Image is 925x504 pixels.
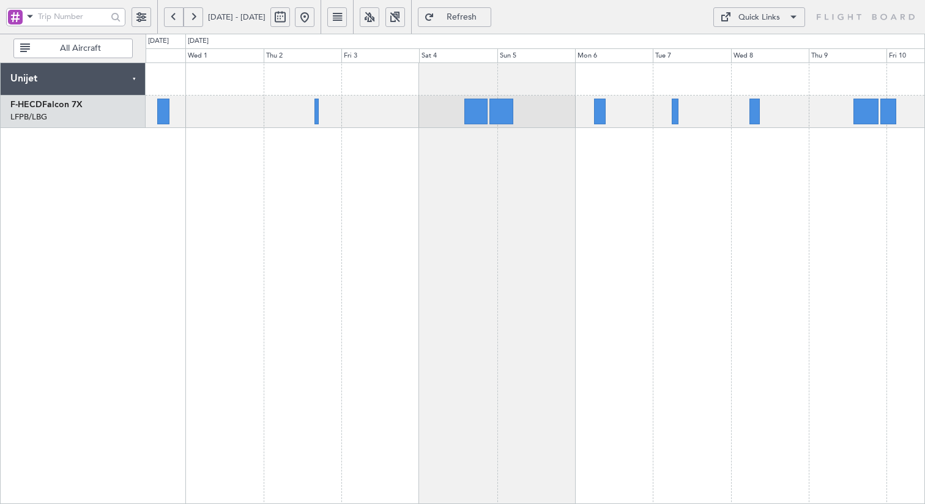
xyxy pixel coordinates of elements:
a: F-HECDFalcon 7X [10,100,83,109]
div: Tue 30 [108,48,185,63]
div: Thu 9 [809,48,886,63]
div: Sun 5 [497,48,575,63]
button: Refresh [418,7,491,27]
div: Fri 3 [341,48,419,63]
div: Wed 1 [185,48,263,63]
div: Sat 4 [419,48,497,63]
div: Wed 8 [731,48,809,63]
div: Tue 7 [653,48,730,63]
span: Refresh [437,13,487,21]
div: Thu 2 [264,48,341,63]
div: Quick Links [738,12,780,24]
div: [DATE] [148,36,169,47]
div: [DATE] [188,36,209,47]
a: LFPB/LBG [10,111,47,122]
span: All Aircraft [32,44,128,53]
div: Mon 6 [575,48,653,63]
button: All Aircraft [13,39,133,58]
button: Quick Links [713,7,805,27]
span: [DATE] - [DATE] [208,12,266,23]
input: Trip Number [38,7,107,26]
span: F-HECD [10,100,42,109]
